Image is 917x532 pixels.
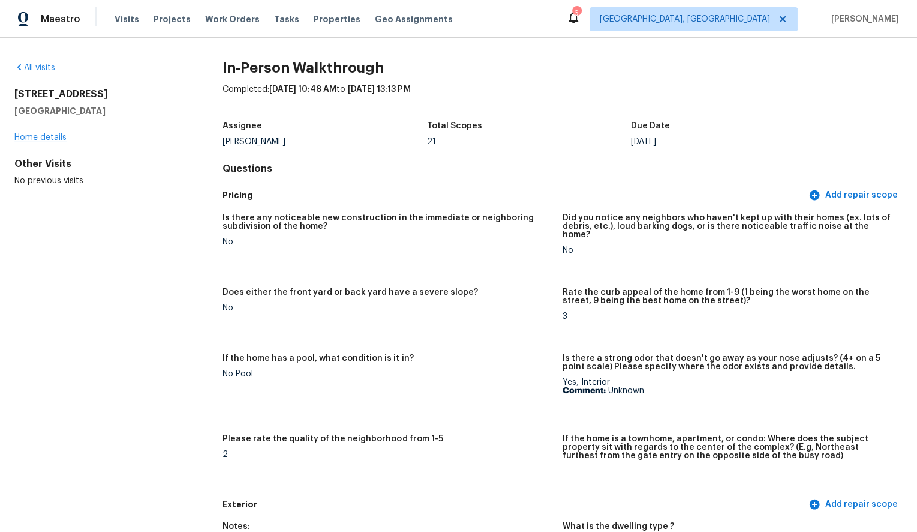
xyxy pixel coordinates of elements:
div: Other Visits [14,158,184,170]
span: Work Orders [205,13,260,25]
span: [DATE] 10:48 AM [269,85,336,94]
h5: Total Scopes [426,122,482,130]
span: Add repair scope [811,497,898,512]
span: Maestro [41,13,80,25]
a: All visits [14,64,55,72]
div: No [563,246,893,255]
h5: Is there any noticeable new construction in the immediate or neighboring subdivision of the home? [223,214,553,231]
div: 3 [563,312,893,321]
h5: Is there a strong odor that doesn't go away as your nose adjusts? (4+ on a 5 point scale) Please ... [563,354,893,371]
h5: Pricing [223,189,806,202]
h2: In-Person Walkthrough [223,62,903,74]
h5: Exterior [223,498,806,511]
div: [PERSON_NAME] [223,138,426,146]
div: Yes, Interior [563,378,893,395]
span: Tasks [274,15,299,23]
h2: [STREET_ADDRESS] [14,88,184,100]
div: [DATE] [631,138,835,146]
h5: If the home is a townhome, apartment, or condo: Where does the subject property sit with regards ... [563,435,893,460]
span: Add repair scope [811,188,898,203]
h5: Please rate the quality of the neighborhood from 1-5 [223,435,443,443]
a: Home details [14,133,67,142]
b: Comment: [563,387,606,395]
h5: Does either the front yard or back yard have a severe slope? [223,288,477,297]
span: Visits [115,13,139,25]
span: Geo Assignments [375,13,453,25]
div: No [223,304,553,312]
div: 21 [426,138,630,146]
h5: Did you notice any neighbors who haven't kept up with their homes (ex. lots of debris, etc.), lou... [563,214,893,239]
div: 2 [223,450,553,459]
span: [GEOGRAPHIC_DATA], [GEOGRAPHIC_DATA] [600,13,770,25]
button: Add repair scope [806,494,903,516]
div: Completed: to [223,83,903,115]
h5: What is the dwelling type ? [563,522,674,531]
span: Properties [314,13,360,25]
div: 6 [572,7,581,19]
div: No [223,238,553,246]
p: Unknown [563,387,893,395]
div: No Pool [223,370,553,378]
h5: Assignee [223,122,262,130]
span: [DATE] 13:13 PM [348,85,410,94]
h5: Notes: [223,522,250,531]
span: [PERSON_NAME] [826,13,899,25]
h4: Questions [223,163,903,175]
h5: Due Date [631,122,670,130]
span: No previous visits [14,177,83,185]
h5: Rate the curb appeal of the home from 1-9 (1 being the worst home on the street, 9 being the best... [563,288,893,305]
span: Projects [154,13,191,25]
button: Add repair scope [806,184,903,207]
h5: [GEOGRAPHIC_DATA] [14,105,184,117]
h5: If the home has a pool, what condition is it in? [223,354,413,363]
